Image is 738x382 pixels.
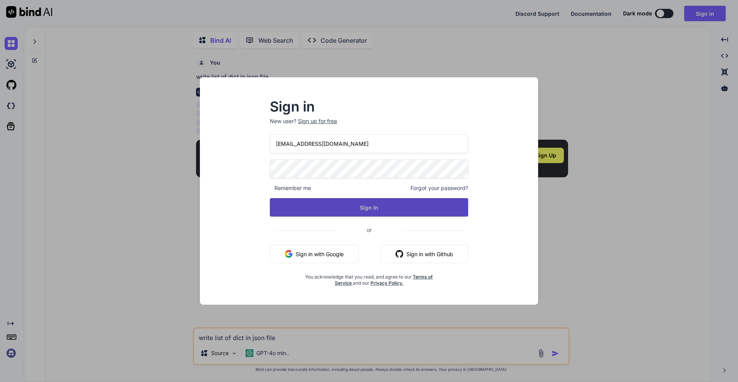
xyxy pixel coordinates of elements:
input: Login or Email [270,134,468,153]
div: You acknowledge that you read, and agree to our and our [303,269,435,286]
button: Sign in with Google [270,245,359,263]
span: or [336,220,402,239]
img: github [396,250,403,258]
span: Remember me [270,184,311,192]
a: Terms of Service [335,274,433,286]
div: Sign up for free [298,117,337,125]
h2: Sign in [270,100,468,113]
p: New user? [270,117,468,134]
span: Forgot your password? [411,184,468,192]
a: Privacy Policy. [371,280,404,286]
button: Sign in with Github [381,245,468,263]
button: Sign In [270,198,468,217]
img: google [285,250,293,258]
